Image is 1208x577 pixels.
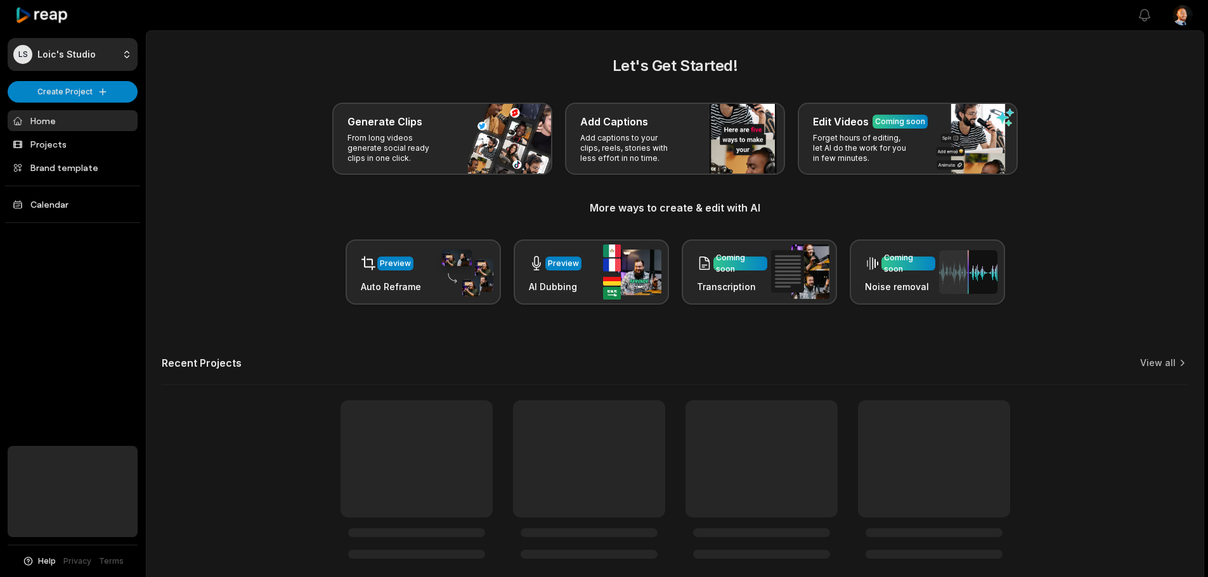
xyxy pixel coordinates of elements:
h3: Edit Videos [813,114,869,129]
h3: Auto Reframe [361,280,421,293]
h3: More ways to create & edit with AI [162,200,1188,215]
a: Calendar [8,194,138,215]
div: Coming soon [875,116,925,127]
p: Add captions to your clips, reels, stories with less effort in no time. [580,133,679,163]
div: Preview [548,258,579,269]
a: Home [8,110,138,131]
p: Forget hours of editing, let AI do the work for you in few minutes. [813,133,911,163]
span: Help [38,555,56,567]
h2: Let's Get Started! [162,54,1188,77]
h3: AI Dubbing [529,280,581,293]
h3: Noise removal [865,280,935,293]
a: Projects [8,134,138,155]
div: LS [13,45,32,64]
p: Loic's Studio [37,49,96,60]
h3: Generate Clips [347,114,422,129]
h3: Add Captions [580,114,648,129]
img: transcription.png [771,244,829,299]
h3: Transcription [697,280,767,293]
img: ai_dubbing.png [603,244,661,300]
a: View all [1140,357,1176,369]
p: From long videos generate social ready clips in one click. [347,133,446,163]
a: Privacy [63,555,91,567]
img: noise_removal.png [939,250,997,294]
button: Create Project [8,81,138,103]
a: Terms [99,555,124,567]
div: Preview [380,258,411,269]
div: Coming soon [884,252,933,275]
div: Coming soon [716,252,765,275]
button: Help [22,555,56,567]
h2: Recent Projects [162,357,242,369]
a: Brand template [8,157,138,178]
img: auto_reframe.png [435,248,493,297]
